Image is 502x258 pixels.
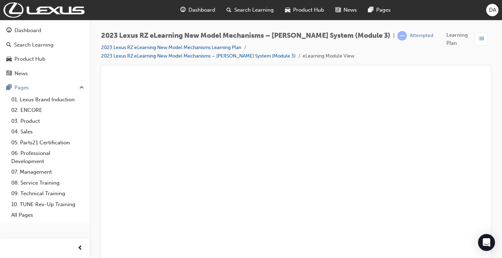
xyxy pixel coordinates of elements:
[8,116,87,127] a: 03. Product
[368,6,373,14] span: pages-icon
[8,148,87,167] a: 06. Professional Development
[6,28,12,34] span: guage-icon
[8,188,87,199] a: 09. Technical Training
[8,94,87,105] a: 01. Lexus Brand Induction
[293,6,324,14] span: Product Hub
[8,199,87,210] a: 10. TUNE Rev-Up Training
[3,81,87,94] button: Pages
[285,6,290,14] span: car-icon
[101,44,241,50] a: 2023 Lexus RZ eLearning New Model Mechanisms Learning Plan
[101,53,296,59] a: 2023 Lexus RZ eLearning New Model Mechanisms – [PERSON_NAME] System (Module 3)
[6,71,12,77] span: news-icon
[330,3,362,17] a: news-iconNews
[8,178,87,188] a: 08. Service Training
[234,6,274,14] span: Search Learning
[101,32,390,40] span: 2023 Lexus RZ eLearning New Model Mechanisms – [PERSON_NAME] System (Module 3)
[14,70,28,78] div: News
[478,234,495,251] div: Open Intercom Messenger
[188,6,215,14] span: Dashboard
[8,126,87,137] a: 04. Sales
[3,38,87,52] a: Search Learning
[393,32,395,40] span: |
[3,67,87,80] a: News
[78,244,83,253] span: prev-icon
[362,3,396,17] a: pages-iconPages
[486,4,498,16] button: DA
[6,56,12,62] span: car-icon
[14,26,41,35] div: Dashboard
[376,6,391,14] span: Pages
[3,24,87,37] a: Dashboard
[410,32,433,39] div: Attempted
[175,3,221,17] a: guage-iconDashboard
[6,42,11,48] span: search-icon
[6,85,12,91] span: pages-icon
[8,167,87,178] a: 07. Management
[343,6,357,14] span: News
[8,210,87,221] a: All Pages
[303,52,354,60] li: eLearning Module View
[14,55,45,63] div: Product Hub
[79,83,84,92] span: up-icon
[4,2,85,18] img: Trak
[180,6,186,14] span: guage-icon
[3,23,87,81] button: DashboardSearch LearningProduct HubNews
[14,84,29,92] div: Pages
[3,53,87,66] a: Product Hub
[8,105,87,116] a: 02. ENCORE
[279,3,330,17] a: car-iconProduct Hub
[397,31,407,41] span: learningRecordVerb_ATTEMPT-icon
[221,3,279,17] a: search-iconSearch Learning
[489,6,496,14] span: DA
[8,137,87,148] a: 05. Parts21 Certification
[335,6,341,14] span: news-icon
[479,35,484,43] span: list-icon
[227,6,231,14] span: search-icon
[446,31,491,47] button: Learning Plan
[446,31,472,47] span: Learning Plan
[14,41,54,49] div: Search Learning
